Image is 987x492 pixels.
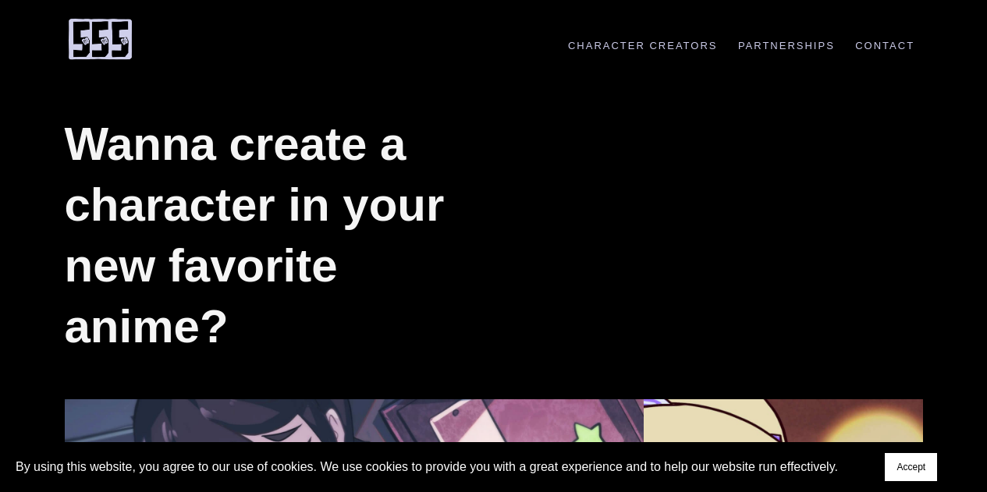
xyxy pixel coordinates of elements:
p: By using this website, you agree to our use of cookies. We use cookies to provide you with a grea... [16,456,838,477]
a: Contact [847,40,923,51]
a: Partnerships [730,40,843,51]
span: Accept [896,462,925,473]
img: 555 Comic [65,17,135,61]
h1: Wanna create a character in your new favorite anime? [65,114,481,357]
button: Accept [885,453,937,481]
a: 555 Comic [65,18,135,55]
a: Character Creators [560,40,726,51]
